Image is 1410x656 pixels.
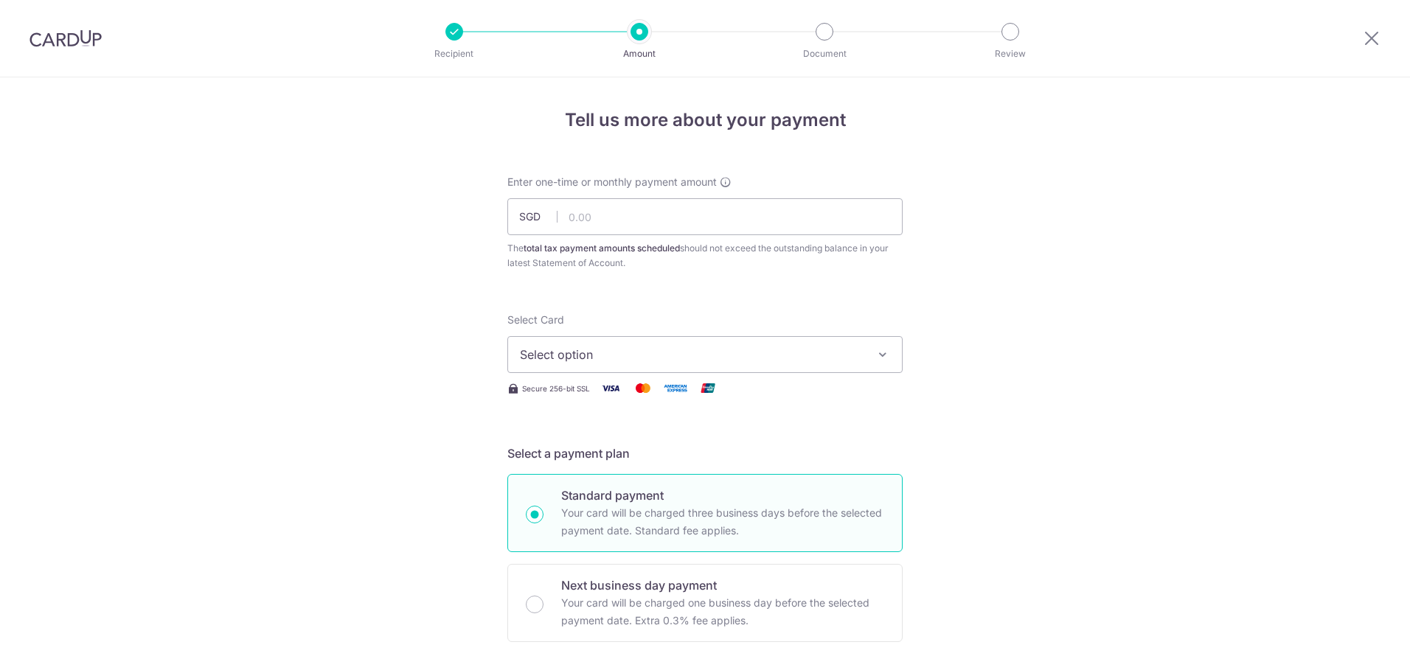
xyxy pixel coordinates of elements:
p: Standard payment [561,486,884,504]
img: CardUp [29,29,102,47]
p: Amount [585,46,694,61]
p: Recipient [400,46,509,61]
img: American Express [661,379,690,397]
b: total tax payment amounts scheduled [524,242,680,254]
p: Next business day payment [561,576,884,594]
h4: Tell us more about your payment [507,107,903,133]
div: The should not exceed the outstanding balance in your latest Statement of Account. [507,241,903,271]
input: 0.00 [507,198,903,235]
p: Review [956,46,1065,61]
span: Select option [520,346,864,363]
span: translation missing: en.payables.payment_networks.credit_card.summary.labels.select_card [507,313,564,326]
span: SGD [519,209,558,224]
span: Secure 256-bit SSL [522,383,590,394]
span: Enter one-time or monthly payment amount [507,175,717,189]
p: Your card will be charged one business day before the selected payment date. Extra 0.3% fee applies. [561,594,884,629]
p: Document [770,46,879,61]
img: Visa [596,379,625,397]
h5: Select a payment plan [507,444,903,462]
p: Your card will be charged three business days before the selected payment date. Standard fee appl... [561,504,884,540]
button: Select option [507,336,903,373]
img: Union Pay [693,379,723,397]
img: Mastercard [628,379,658,397]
